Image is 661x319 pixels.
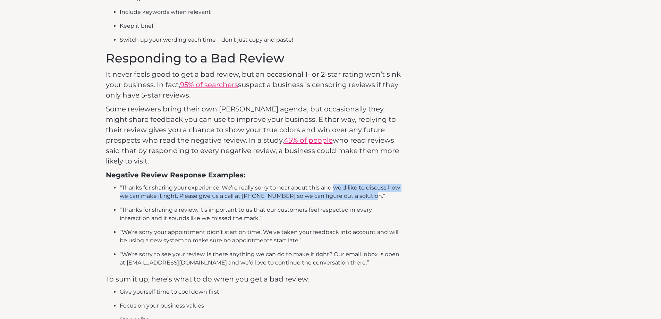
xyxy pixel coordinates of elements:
[120,250,403,267] li: “We’re sorry to see your review. Is there anything we can do to make it right? Our email inbox is...
[120,288,403,296] li: Give yourself time to cool down first
[120,22,403,30] li: Keep it brief
[106,171,245,179] strong: Negative Review Response Examples:
[120,228,403,245] li: “We’re sorry your appointment didn’t start on time. We’ve taken your feedback into account and wi...
[106,274,403,284] p: To sum it up, here’s what to do when you get a bad review:
[120,8,403,16] li: Include keywords when relevant
[106,104,403,166] p: Some reviewers bring their own [PERSON_NAME] agenda, but occasionally they might share feedback y...
[120,206,403,223] li: “Thanks for sharing a review. It’s important to us that our customers feel respected in every int...
[106,51,403,66] h3: Responding to a Bad Review
[120,302,403,310] li: Focus on your business values
[120,184,403,200] li: “Thanks for sharing your experience. We’re really sorry to hear about this and we’d like to discu...
[120,36,403,44] li: Switch up your wording each time—don’t just copy and paste!
[106,69,403,100] p: It never feels good to get a bad review, but an occasional 1- or 2-star rating won’t sink your bu...
[180,81,238,89] a: 95% of searchers
[284,136,333,144] a: 45% of people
